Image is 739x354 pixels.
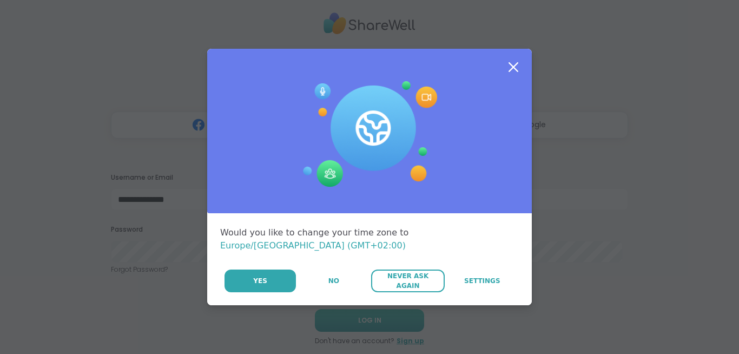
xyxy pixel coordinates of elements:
span: Europe/[GEOGRAPHIC_DATA] (GMT+02:00) [220,240,406,251]
a: Settings [446,270,519,292]
div: Would you like to change your time zone to [220,226,519,252]
button: Yes [225,270,296,292]
span: Settings [464,276,500,286]
span: Yes [253,276,267,286]
span: No [328,276,339,286]
button: No [297,270,370,292]
span: Never Ask Again [377,271,439,291]
img: Session Experience [302,81,437,187]
button: Never Ask Again [371,270,444,292]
